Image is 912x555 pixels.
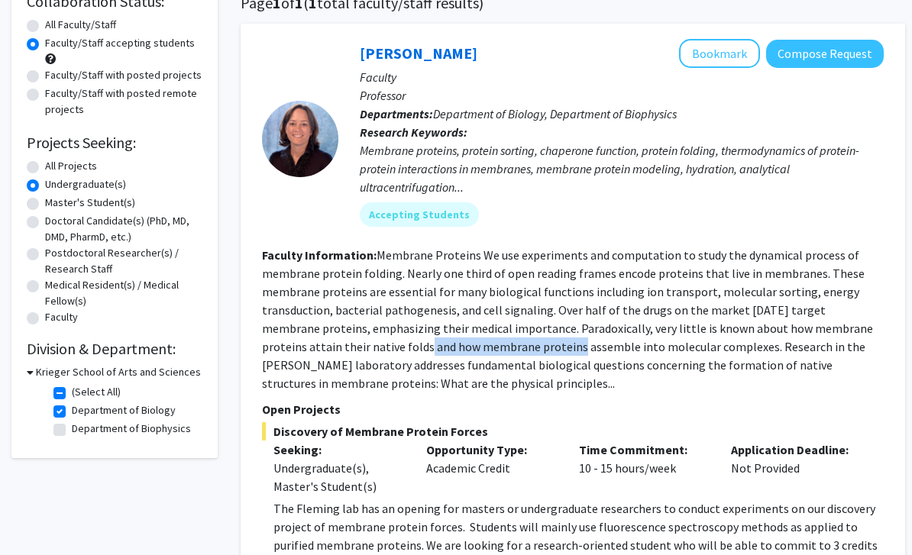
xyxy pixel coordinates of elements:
[45,177,126,193] label: Undergraduate(s)
[720,441,872,496] div: Not Provided
[45,18,116,34] label: All Faculty/Staff
[731,441,861,460] p: Application Deadline:
[45,278,202,310] label: Medical Resident(s) / Medical Fellow(s)
[360,87,884,105] p: Professor
[360,142,884,197] div: Membrane proteins, protein sorting, chaperone function, protein folding, thermodynamics of protei...
[45,86,202,118] label: Faculty/Staff with posted remote projects
[568,441,720,496] div: 10 - 15 hours/week
[11,486,65,544] iframe: Chat
[415,441,568,496] div: Academic Credit
[579,441,709,460] p: Time Commitment:
[36,365,201,381] h3: Krieger School of Arts and Sciences
[45,214,202,246] label: Doctoral Candidate(s) (PhD, MD, DMD, PharmD, etc.)
[45,159,97,175] label: All Projects
[766,40,884,69] button: Compose Request to Karen Fleming
[360,69,884,87] p: Faculty
[45,68,202,84] label: Faculty/Staff with posted projects
[360,203,479,227] mat-chip: Accepting Students
[262,248,377,263] b: Faculty Information:
[45,36,195,52] label: Faculty/Staff accepting students
[433,107,677,122] span: Department of Biology, Department of Biophysics
[72,385,121,401] label: (Select All)
[262,401,884,419] p: Open Projects
[360,107,433,122] b: Departments:
[426,441,556,460] p: Opportunity Type:
[262,423,884,441] span: Discovery of Membrane Protein Forces
[273,441,403,460] p: Seeking:
[273,460,403,496] div: Undergraduate(s), Master's Student(s)
[679,40,760,69] button: Add Karen Fleming to Bookmarks
[45,310,78,326] label: Faculty
[360,125,467,140] b: Research Keywords:
[72,403,176,419] label: Department of Biology
[27,340,202,359] h2: Division & Department:
[45,246,202,278] label: Postdoctoral Researcher(s) / Research Staff
[72,421,191,437] label: Department of Biophysics
[360,44,477,63] a: [PERSON_NAME]
[262,248,873,392] fg-read-more: Membrane Proteins We use experiments and computation to study the dynamical process of membrane p...
[27,134,202,153] h2: Projects Seeking:
[45,195,135,211] label: Master's Student(s)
